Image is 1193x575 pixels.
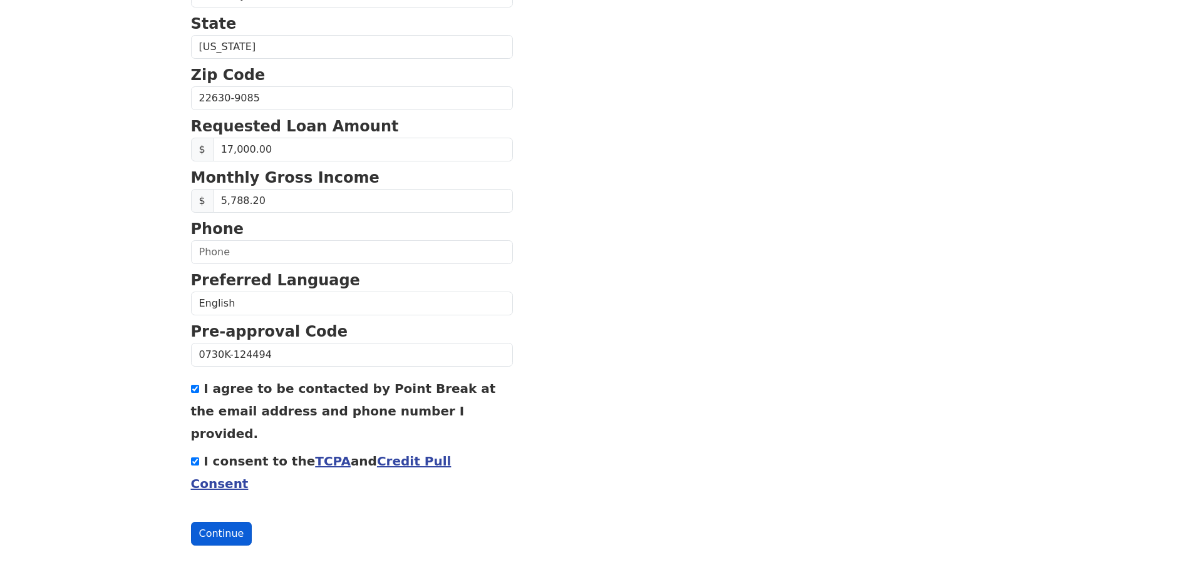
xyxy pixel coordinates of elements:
input: Zip Code [191,86,513,110]
input: 0.00 [213,138,513,161]
input: Phone [191,240,513,264]
label: I agree to be contacted by Point Break at the email address and phone number I provided. [191,381,496,441]
strong: Pre-approval Code [191,323,348,340]
span: $ [191,138,214,161]
strong: Requested Loan Amount [191,118,399,135]
span: $ [191,189,214,213]
input: Pre-approval Code [191,343,513,367]
button: Continue [191,522,252,546]
input: Monthly Gross Income [213,189,513,213]
strong: Phone [191,220,244,238]
strong: State [191,15,237,33]
p: Monthly Gross Income [191,166,513,189]
strong: Zip Code [191,66,266,84]
label: I consent to the and [191,454,452,491]
strong: Preferred Language [191,272,360,289]
a: TCPA [315,454,351,469]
